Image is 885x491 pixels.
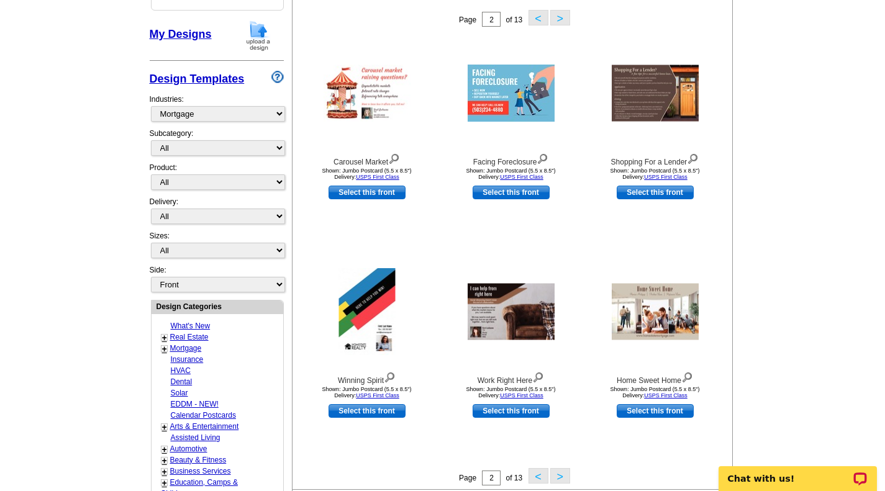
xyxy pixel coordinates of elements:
[171,433,220,442] a: Assisted Living
[170,422,239,431] a: Arts & Entertainment
[162,467,167,477] a: +
[587,386,724,399] div: Shown: Jumbo Postcard (5.5 x 8.5") Delivery:
[356,174,399,180] a: USPS First Class
[612,284,699,340] img: Home Sweet Home
[459,474,476,482] span: Page
[171,389,188,397] a: Solar
[299,369,435,386] div: Winning Spirit
[299,386,435,399] div: Shown: Jumbo Postcard (5.5 x 8.5") Delivery:
[299,168,435,180] div: Shown: Jumbo Postcard (5.5 x 8.5") Delivery:
[529,468,548,484] button: <
[324,65,411,122] img: Carousel Market
[171,355,204,364] a: Insurance
[150,264,284,294] div: Side:
[443,386,579,399] div: Shown: Jumbo Postcard (5.5 x 8.5") Delivery:
[150,88,284,128] div: Industries:
[170,344,202,353] a: Mortgage
[170,444,207,453] a: Automotive
[150,128,284,162] div: Subcategory:
[170,333,209,341] a: Real Estate
[617,404,694,418] a: use this design
[162,456,167,466] a: +
[171,400,219,408] a: EDDM - NEW!
[171,377,193,386] a: Dental
[329,404,406,418] a: use this design
[150,162,284,196] div: Product:
[162,333,167,343] a: +
[612,65,699,122] img: Shopping For a Lender
[443,168,579,180] div: Shown: Jumbo Postcard (5.5 x 8.5") Delivery:
[443,151,579,168] div: Facing Foreclosure
[271,71,284,83] img: design-wizard-help-icon.png
[710,452,885,491] iframe: LiveChat chat widget
[506,474,522,482] span: of 13
[550,10,570,25] button: >
[170,456,227,464] a: Beauty & Fitness
[338,268,395,355] img: Winning Spirit
[171,322,211,330] a: What's New
[529,10,548,25] button: <
[150,196,284,230] div: Delivery:
[506,16,522,24] span: of 13
[162,422,167,432] a: +
[537,151,548,164] img: view design details
[587,369,724,386] div: Home Sweet Home
[152,300,283,312] div: Design Categories
[617,186,694,199] a: use this design
[329,186,406,199] a: use this design
[242,20,275,52] img: upload-design
[500,392,543,399] a: USPS First Class
[162,478,167,488] a: +
[150,73,245,85] a: Design Templates
[587,151,724,168] div: Shopping For a Lender
[171,366,191,375] a: HVAC
[532,369,544,383] img: view design details
[681,369,693,383] img: view design details
[150,28,212,40] a: My Designs
[459,16,476,24] span: Page
[550,468,570,484] button: >
[500,174,543,180] a: USPS First Class
[162,344,167,354] a: +
[356,392,399,399] a: USPS First Class
[384,369,396,383] img: view design details
[468,284,555,340] img: Work Right Here
[587,168,724,180] div: Shown: Jumbo Postcard (5.5 x 8.5") Delivery:
[162,444,167,454] a: +
[644,392,688,399] a: USPS First Class
[388,151,400,164] img: view design details
[644,174,688,180] a: USPS First Class
[443,369,579,386] div: Work Right Here
[170,467,231,475] a: Business Services
[468,65,555,122] img: Facing Foreclosure
[171,411,236,420] a: Calendar Postcards
[299,151,435,168] div: Carousel Market
[150,230,284,264] div: Sizes:
[473,186,550,199] a: use this design
[687,151,699,164] img: view design details
[473,404,550,418] a: use this design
